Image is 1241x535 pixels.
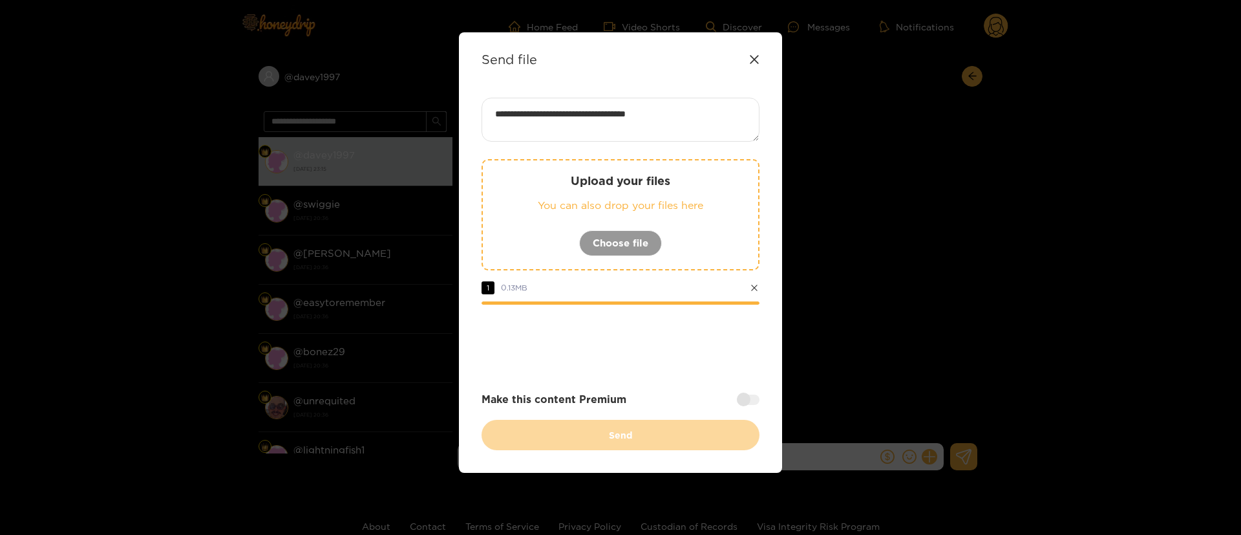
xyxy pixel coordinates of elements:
span: 1 [482,281,494,294]
p: Upload your files [509,173,732,188]
p: You can also drop your files here [509,198,732,213]
span: 0.13 MB [501,283,527,292]
strong: Make this content Premium [482,392,626,407]
button: Choose file [579,230,662,256]
button: Send [482,420,759,450]
strong: Send file [482,52,537,67]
